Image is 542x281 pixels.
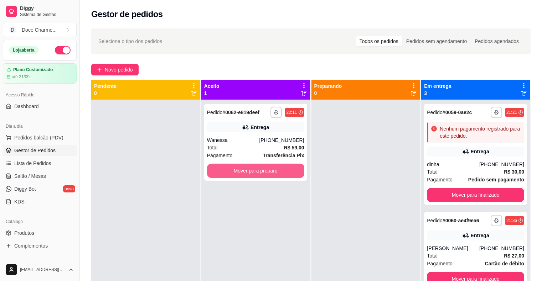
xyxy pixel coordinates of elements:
[443,218,479,223] strong: # 0060-ae4f9ea6
[286,110,297,115] div: 22:11
[20,267,65,272] span: [EMAIL_ADDRESS][DOMAIN_NAME]
[427,168,438,176] span: Total
[55,46,71,54] button: Alterar Status
[506,218,517,223] div: 21:36
[3,121,77,132] div: Dia a dia
[207,164,304,178] button: Mover para preparo
[506,110,517,115] div: 21:21
[12,74,30,80] article: até 21/09
[14,173,46,180] span: Salão / Mesas
[356,36,402,46] div: Todos os pedidos
[314,83,342,90] p: Preparando
[9,26,16,33] span: D
[284,145,304,150] strong: R$ 59,00
[314,90,342,97] p: 0
[14,147,56,154] span: Gestor de Pedidos
[222,110,259,115] strong: # 0062-e819deef
[13,67,53,73] article: Plano Customizado
[504,169,524,175] strong: R$ 30,00
[3,145,77,156] a: Gestor de Pedidos
[20,12,74,17] span: Sistema de Gestão
[259,137,304,144] div: [PHONE_NUMBER]
[91,64,139,75] button: Novo pedido
[9,46,38,54] div: Loja aberta
[440,125,521,139] div: Nenhum pagamento registrado para este pedido.
[3,63,77,84] a: Plano Customizadoaté 21/09
[427,176,453,184] span: Pagamento
[427,252,438,260] span: Total
[14,160,51,167] span: Lista de Pedidos
[3,240,77,251] a: Complementos
[443,110,472,115] strong: # 0059-0ae2c
[251,124,269,131] div: Entrega
[14,185,36,192] span: Diggy Bot
[207,137,259,144] div: Wanessa
[427,161,479,168] div: dinha
[263,153,304,158] strong: Transferência Pix
[207,152,233,159] span: Pagamento
[3,196,77,207] a: KDS
[94,90,117,97] p: 0
[204,90,220,97] p: 1
[427,260,453,267] span: Pagamento
[479,161,524,168] div: [PHONE_NUMBER]
[3,132,77,143] button: Pedidos balcão (PDV)
[485,261,524,266] strong: Cartão de débito
[14,229,34,237] span: Produtos
[427,245,479,252] div: [PERSON_NAME]
[402,36,471,46] div: Pedidos sem agendamento
[3,89,77,101] div: Acesso Rápido
[204,83,220,90] p: Aceito
[14,134,63,141] span: Pedidos balcão (PDV)
[3,170,77,182] a: Salão / Mesas
[14,198,25,205] span: KDS
[98,37,162,45] span: Selecione o tipo dos pedidos
[468,177,524,182] strong: Pedido sem pagamento
[424,83,451,90] p: Em entrega
[207,110,223,115] span: Pedido
[471,148,489,155] div: Entrega
[3,227,77,239] a: Produtos
[207,144,218,152] span: Total
[427,110,443,115] span: Pedido
[427,218,443,223] span: Pedido
[471,232,489,239] div: Entrega
[3,158,77,169] a: Lista de Pedidos
[3,183,77,195] a: Diggy Botnovo
[105,66,133,74] span: Novo pedido
[3,3,77,20] a: DiggySistema de Gestão
[14,103,39,110] span: Dashboard
[14,242,48,249] span: Complementos
[3,216,77,227] div: Catálogo
[3,101,77,112] a: Dashboard
[91,9,163,20] h2: Gestor de pedidos
[22,26,57,33] div: Doce Charme ...
[3,23,77,37] button: Select a team
[471,36,523,46] div: Pedidos agendados
[94,83,117,90] p: Pendente
[97,67,102,72] span: plus
[3,261,77,278] button: [EMAIL_ADDRESS][DOMAIN_NAME]
[504,253,524,259] strong: R$ 27,00
[20,5,74,12] span: Diggy
[424,90,451,97] p: 3
[427,188,524,202] button: Mover para finalizado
